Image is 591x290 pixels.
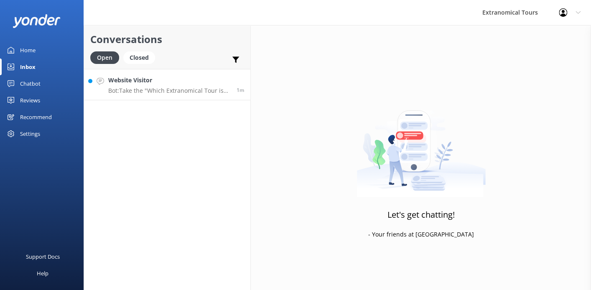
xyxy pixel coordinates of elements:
h4: Website Visitor [108,76,230,85]
div: Chatbot [20,75,41,92]
div: Settings [20,125,40,142]
div: Open [90,51,119,64]
p: Bot: Take the "Which Extranomical Tour is Right for Me?" quiz [URL][DOMAIN_NAME] . [108,87,230,94]
p: - Your friends at [GEOGRAPHIC_DATA] [368,230,474,239]
div: Closed [123,51,155,64]
div: Inbox [20,59,36,75]
a: Open [90,53,123,62]
div: Help [37,265,48,282]
h2: Conversations [90,31,244,47]
div: Recommend [20,109,52,125]
a: Closed [123,53,159,62]
img: yonder-white-logo.png [13,14,61,28]
img: artwork of a man stealing a conversation from at giant smartphone [357,93,486,197]
h3: Let's get chatting! [387,208,455,221]
div: Home [20,42,36,59]
div: Support Docs [26,248,60,265]
span: Aug 28 2025 09:21am (UTC -07:00) America/Tijuana [237,86,244,94]
div: Reviews [20,92,40,109]
a: Website VisitorBot:Take the "Which Extranomical Tour is Right for Me?" quiz [URL][DOMAIN_NAME] .1m [84,69,250,100]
